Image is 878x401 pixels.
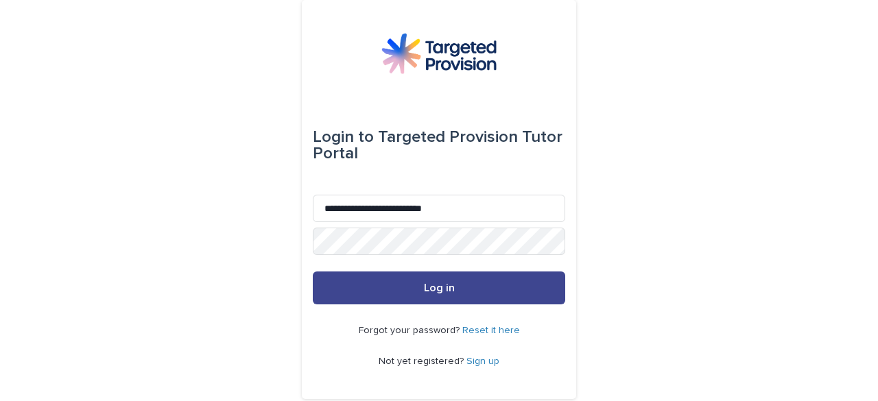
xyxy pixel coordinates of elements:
a: Reset it here [462,326,520,335]
span: Not yet registered? [379,356,466,366]
div: Targeted Provision Tutor Portal [313,118,565,173]
span: Login to [313,129,374,145]
span: Log in [424,282,455,293]
img: M5nRWzHhSzIhMunXDL62 [381,33,497,74]
a: Sign up [466,356,499,366]
span: Forgot your password? [359,326,462,335]
button: Log in [313,271,565,304]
